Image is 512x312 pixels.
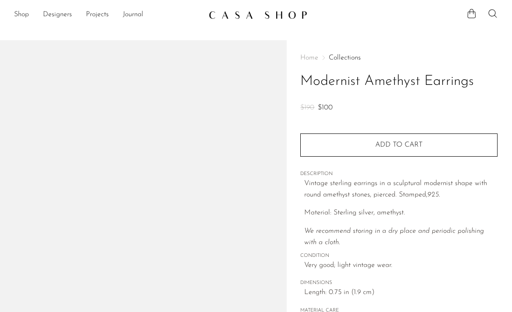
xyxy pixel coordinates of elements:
nav: Desktop navigation [14,7,202,22]
ul: NEW HEADER MENU [14,7,202,22]
span: DESCRIPTION [300,170,498,178]
a: Designers [43,9,72,21]
a: Shop [14,9,29,21]
span: CONDITION [300,252,498,260]
a: Journal [123,9,143,21]
span: Add to cart [375,141,423,148]
p: Material: Sterling silver, amethyst. [304,207,498,219]
em: 925. [427,191,440,198]
p: Vintage sterling earrings in a sculptural modernist shape with round amethyst stones, pierced. St... [304,178,498,200]
h1: Modernist Amethyst Earrings [300,70,498,93]
button: Add to cart [300,133,498,156]
span: Very good; light vintage wear. [304,260,498,271]
a: Collections [329,54,361,61]
a: Projects [86,9,109,21]
span: $190 [300,104,314,111]
span: $100 [318,104,333,111]
em: We recommend storing in a dry place and periodic polishing with a cloth. [304,228,484,246]
span: Length: 0.75 in (1.9 cm) [304,287,498,298]
nav: Breadcrumbs [300,54,498,61]
span: Home [300,54,318,61]
span: DIMENSIONS [300,279,498,287]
